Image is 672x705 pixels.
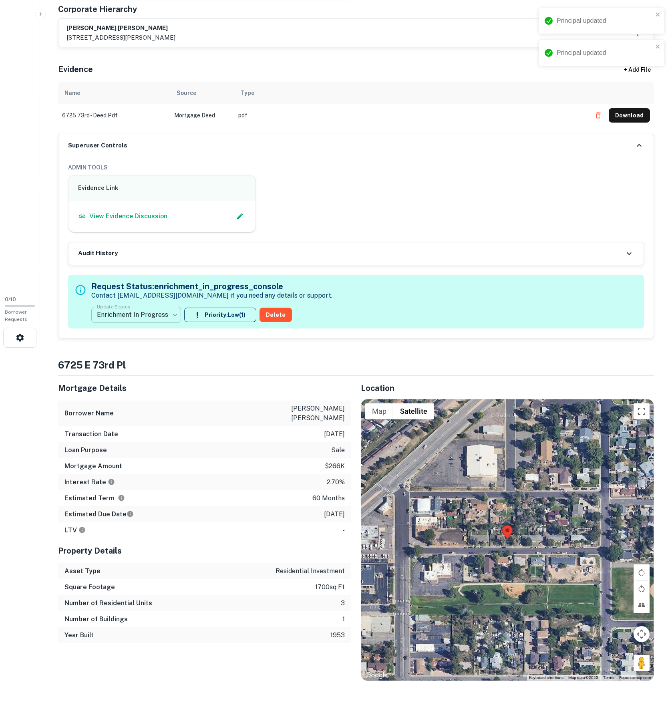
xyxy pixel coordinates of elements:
p: 60 months [312,493,345,503]
p: View Evidence Discussion [89,211,167,221]
h6: LTV [64,526,86,535]
svg: Term is based on a standard schedule for this type of loan. [118,494,125,502]
img: Google [363,670,390,681]
button: Priority:Low(1) [184,308,256,322]
label: Update Status [97,303,130,310]
button: Download [609,108,650,123]
h6: Loan Purpose [64,445,107,455]
h5: Property Details [58,545,351,557]
p: $266k [325,461,345,471]
p: residential investment [276,566,345,576]
span: 0 / 10 [5,296,16,302]
p: [DATE] [324,510,345,519]
p: - [342,526,345,535]
p: [PERSON_NAME] [PERSON_NAME] [273,404,345,423]
svg: The interest rates displayed on the website are for informational purposes only and may be report... [108,478,115,485]
button: close [655,11,661,19]
button: Delete file [591,109,606,122]
div: Principal updated [557,16,653,26]
div: Name [64,88,80,98]
h6: Number of Residential Units [64,598,152,608]
button: Rotate map clockwise [634,564,650,580]
h6: Borrower Name [64,409,114,418]
span: Borrower Requests [5,309,27,322]
button: Delete [260,308,292,322]
button: Map camera controls [634,626,650,642]
h6: ADMIN TOOLS [68,163,644,172]
h6: [PERSON_NAME] [PERSON_NAME] [66,24,175,33]
h6: Asset Type [64,566,101,576]
h5: Evidence [58,63,93,75]
h6: Year Built [64,630,94,640]
button: Show street map [365,403,393,419]
h6: Evidence Link [78,183,246,193]
td: pdf [234,104,587,127]
a: Open this area in Google Maps (opens a new window) [363,670,390,681]
h5: Request Status: enrichment_in_progress_console [91,280,332,292]
div: Principal updated [557,48,653,58]
iframe: Chat Widget [632,641,672,679]
a: View Evidence Discussion [78,211,167,221]
h6: Interest Rate [64,477,115,487]
button: Show satellite imagery [393,403,434,419]
svg: Estimate is based on a standard schedule for this type of loan. [127,510,134,518]
h6: Mortgage Amount [64,461,122,471]
p: sale [331,445,345,455]
td: Mortgage Deed [170,104,234,127]
th: Type [234,82,587,104]
th: Source [170,82,234,104]
h6: Audit History [78,249,118,258]
div: Type [241,88,254,98]
h5: Location [361,382,654,394]
p: 1700 sq ft [315,582,345,592]
h6: Transaction Date [64,429,118,439]
svg: LTVs displayed on the website are for informational purposes only and may be reported incorrectly... [78,526,86,534]
p: [DATE] [324,429,345,439]
button: Keyboard shortcuts [529,675,563,681]
button: Edit Slack Link [234,210,246,222]
button: Toggle fullscreen view [634,403,650,419]
div: scrollable content [58,82,654,134]
p: 1 [342,614,345,624]
button: Rotate map counterclockwise [634,581,650,597]
p: 2.70% [327,477,345,487]
a: Terms (opens in new tab) [603,675,614,680]
h6: Estimated Due Date [64,510,134,519]
h6: Number of Buildings [64,614,128,624]
span: Map data ©2025 [568,675,598,680]
p: 3 [341,598,345,608]
h5: Corporate Hierarchy [58,3,137,15]
h5: Mortgage Details [58,382,351,394]
div: Source [177,88,196,98]
h6: Estimated Term [64,493,125,503]
h4: 6725 e 73rd pl [58,358,654,372]
div: Enrichment In Progress [91,304,181,326]
h6: Square Footage [64,582,115,592]
a: Report a map error [619,675,651,680]
p: [STREET_ADDRESS][PERSON_NAME] [66,33,175,42]
p: 1953 [330,630,345,640]
button: Tilt map [634,597,650,613]
p: Contact [EMAIL_ADDRESS][DOMAIN_NAME] if you need any details or support. [91,291,332,300]
button: close [655,43,661,51]
th: Name [58,82,170,104]
h6: Superuser Controls [68,141,127,150]
td: 6725 73rd - deed.pdf [58,104,170,127]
